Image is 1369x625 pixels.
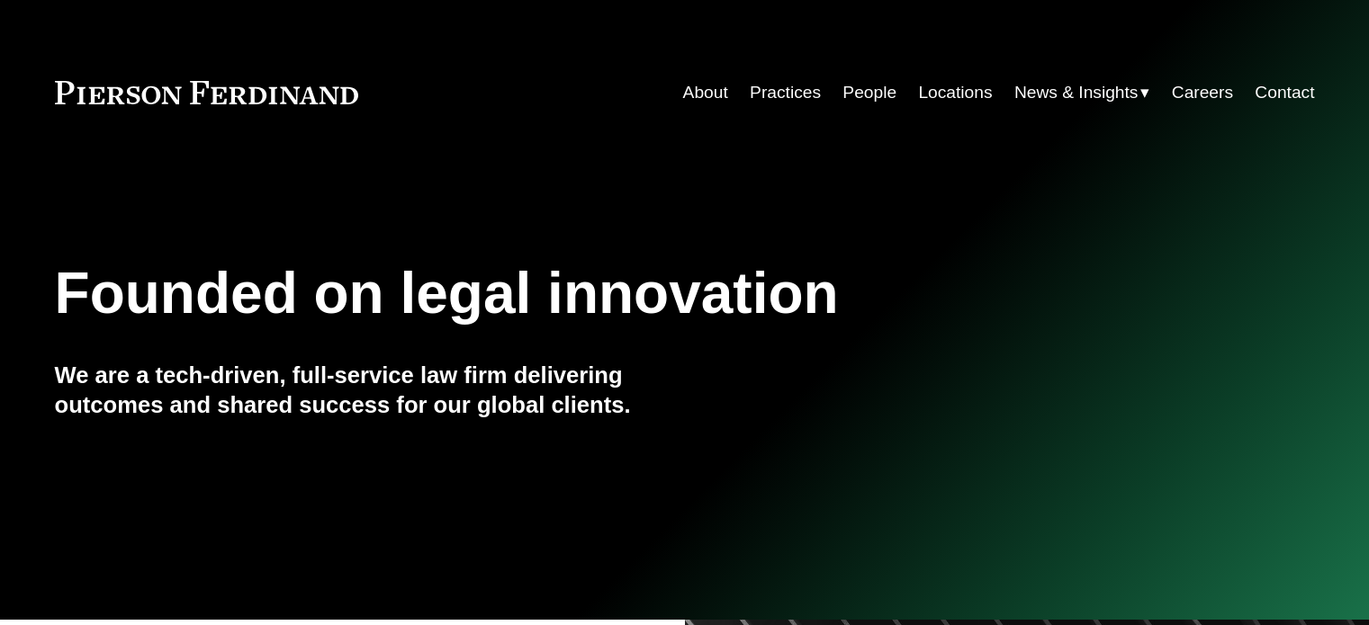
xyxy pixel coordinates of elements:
[1172,76,1233,110] a: Careers
[1014,76,1150,110] a: folder dropdown
[918,76,992,110] a: Locations
[55,261,1105,326] h1: Founded on legal innovation
[1014,77,1139,109] span: News & Insights
[1255,76,1314,110] a: Contact
[842,76,896,110] a: People
[750,76,821,110] a: Practices
[683,76,728,110] a: About
[55,361,685,419] h4: We are a tech-driven, full-service law firm delivering outcomes and shared success for our global...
